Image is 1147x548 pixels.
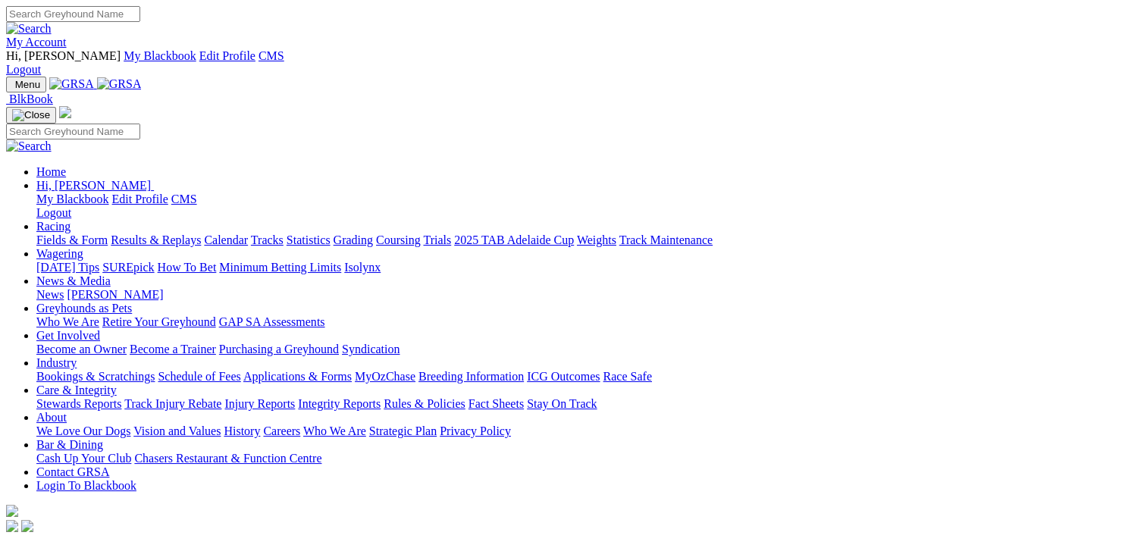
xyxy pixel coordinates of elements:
[171,193,197,205] a: CMS
[6,49,121,62] span: Hi, [PERSON_NAME]
[36,165,66,178] a: Home
[36,193,1141,220] div: Hi, [PERSON_NAME]
[259,49,284,62] a: CMS
[15,79,40,90] span: Menu
[49,77,94,91] img: GRSA
[36,288,1141,302] div: News & Media
[36,384,117,396] a: Care & Integrity
[36,397,121,410] a: Stewards Reports
[454,233,574,246] a: 2025 TAB Adelaide Cup
[36,206,71,219] a: Logout
[36,274,111,287] a: News & Media
[287,233,331,246] a: Statistics
[6,36,67,49] a: My Account
[36,411,67,424] a: About
[369,424,437,437] a: Strategic Plan
[603,370,651,383] a: Race Safe
[67,288,163,301] a: [PERSON_NAME]
[423,233,451,246] a: Trials
[298,397,381,410] a: Integrity Reports
[21,520,33,532] img: twitter.svg
[124,49,196,62] a: My Blackbook
[219,315,325,328] a: GAP SA Assessments
[243,370,352,383] a: Applications & Forms
[204,233,248,246] a: Calendar
[263,424,300,437] a: Careers
[36,397,1141,411] div: Care & Integrity
[418,370,524,383] a: Breeding Information
[36,370,1141,384] div: Industry
[251,233,284,246] a: Tracks
[36,424,1141,438] div: About
[6,77,46,92] button: Toggle navigation
[342,343,400,355] a: Syndication
[59,106,71,118] img: logo-grsa-white.png
[36,479,136,492] a: Login To Blackbook
[36,193,109,205] a: My Blackbook
[6,49,1141,77] div: My Account
[6,107,56,124] button: Toggle navigation
[355,370,415,383] a: MyOzChase
[36,179,151,192] span: Hi, [PERSON_NAME]
[36,343,127,355] a: Become an Owner
[124,397,221,410] a: Track Injury Rebate
[6,22,52,36] img: Search
[384,397,465,410] a: Rules & Policies
[36,261,1141,274] div: Wagering
[36,233,108,246] a: Fields & Form
[36,247,83,260] a: Wagering
[376,233,421,246] a: Coursing
[158,370,240,383] a: Schedule of Fees
[6,520,18,532] img: facebook.svg
[577,233,616,246] a: Weights
[134,452,321,465] a: Chasers Restaurant & Function Centre
[12,109,50,121] img: Close
[112,193,168,205] a: Edit Profile
[158,261,217,274] a: How To Bet
[199,49,255,62] a: Edit Profile
[224,424,260,437] a: History
[344,261,381,274] a: Isolynx
[36,329,100,342] a: Get Involved
[6,139,52,153] img: Search
[97,77,142,91] img: GRSA
[36,356,77,369] a: Industry
[36,452,131,465] a: Cash Up Your Club
[303,424,366,437] a: Who We Are
[224,397,295,410] a: Injury Reports
[440,424,511,437] a: Privacy Policy
[36,220,71,233] a: Racing
[6,92,53,105] a: BlkBook
[36,179,154,192] a: Hi, [PERSON_NAME]
[527,397,597,410] a: Stay On Track
[36,343,1141,356] div: Get Involved
[36,288,64,301] a: News
[469,397,524,410] a: Fact Sheets
[6,124,140,139] input: Search
[6,6,140,22] input: Search
[102,315,216,328] a: Retire Your Greyhound
[36,424,130,437] a: We Love Our Dogs
[102,261,154,274] a: SUREpick
[111,233,201,246] a: Results & Replays
[36,302,132,315] a: Greyhounds as Pets
[133,424,221,437] a: Vision and Values
[6,63,41,76] a: Logout
[527,370,600,383] a: ICG Outcomes
[9,92,53,105] span: BlkBook
[219,261,341,274] a: Minimum Betting Limits
[36,438,103,451] a: Bar & Dining
[36,452,1141,465] div: Bar & Dining
[36,315,99,328] a: Who We Are
[219,343,339,355] a: Purchasing a Greyhound
[6,505,18,517] img: logo-grsa-white.png
[36,315,1141,329] div: Greyhounds as Pets
[130,343,216,355] a: Become a Trainer
[334,233,373,246] a: Grading
[619,233,713,246] a: Track Maintenance
[36,370,155,383] a: Bookings & Scratchings
[36,261,99,274] a: [DATE] Tips
[36,233,1141,247] div: Racing
[36,465,109,478] a: Contact GRSA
